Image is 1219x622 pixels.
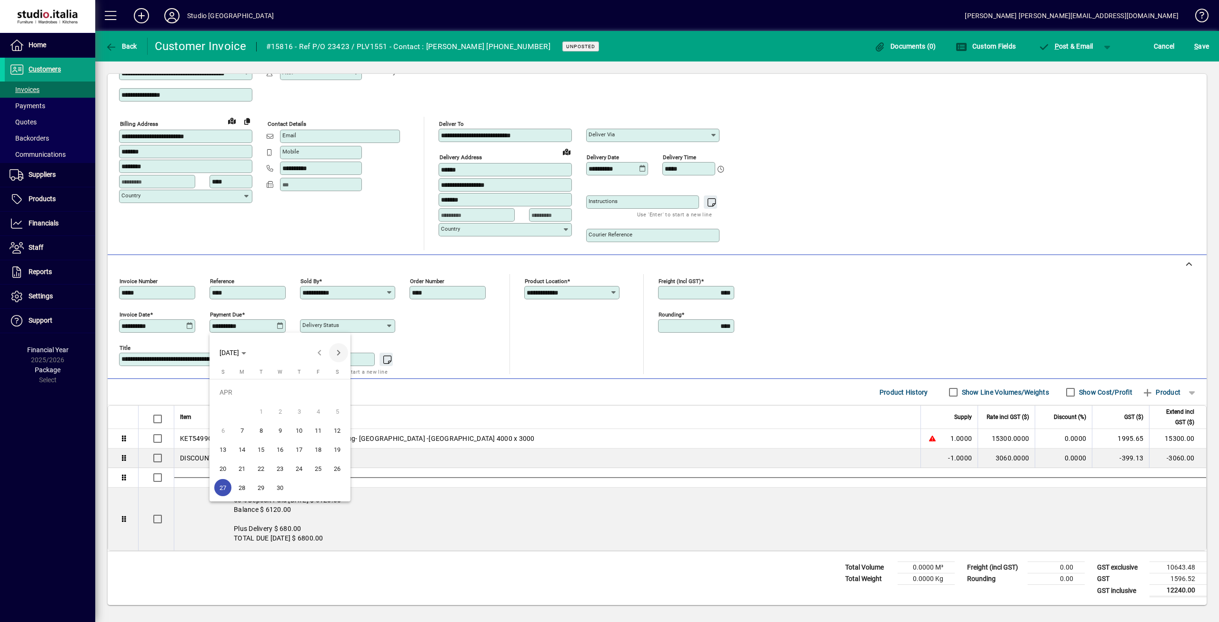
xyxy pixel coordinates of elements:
span: 12 [329,422,346,439]
button: Mon Apr 21 2025 [232,459,251,478]
button: Tue Apr 08 2025 [251,421,270,440]
td: APR [213,383,347,402]
span: 26 [329,460,346,477]
span: 7 [233,422,250,439]
button: Thu Apr 24 2025 [290,459,309,478]
button: Sun Apr 20 2025 [213,459,232,478]
span: 19 [329,441,346,458]
span: 24 [290,460,308,477]
span: 28 [233,479,250,496]
span: 10 [290,422,308,439]
span: T [298,369,301,375]
span: [DATE] [220,349,239,357]
span: 14 [233,441,250,458]
span: 16 [271,441,289,458]
span: 27 [214,479,231,496]
span: 13 [214,441,231,458]
button: Sun Apr 27 2025 [213,478,232,497]
button: Tue Apr 15 2025 [251,440,270,459]
span: 25 [310,460,327,477]
button: Fri Apr 18 2025 [309,440,328,459]
span: 20 [214,460,231,477]
button: Thu Apr 17 2025 [290,440,309,459]
span: 22 [252,460,270,477]
span: M [240,369,244,375]
button: Fri Apr 11 2025 [309,421,328,440]
span: 29 [252,479,270,496]
button: Tue Apr 01 2025 [251,402,270,421]
span: S [336,369,339,375]
span: 23 [271,460,289,477]
button: Sat Apr 19 2025 [328,440,347,459]
button: Sun Apr 06 2025 [213,421,232,440]
button: Mon Apr 14 2025 [232,440,251,459]
span: 15 [252,441,270,458]
button: Sun Apr 13 2025 [213,440,232,459]
span: 11 [310,422,327,439]
span: 18 [310,441,327,458]
span: 3 [290,403,308,420]
button: Thu Apr 10 2025 [290,421,309,440]
button: Wed Apr 30 2025 [270,478,290,497]
button: Wed Apr 02 2025 [270,402,290,421]
button: Thu Apr 03 2025 [290,402,309,421]
button: Next month [329,343,348,362]
button: Sat Apr 12 2025 [328,421,347,440]
span: 4 [310,403,327,420]
span: 6 [214,422,231,439]
span: T [260,369,263,375]
button: Tue Apr 29 2025 [251,478,270,497]
button: Sat Apr 05 2025 [328,402,347,421]
button: Wed Apr 09 2025 [270,421,290,440]
span: 8 [252,422,270,439]
button: Choose month and year [216,344,250,361]
button: Sat Apr 26 2025 [328,459,347,478]
span: 21 [233,460,250,477]
span: F [317,369,320,375]
button: Fri Apr 04 2025 [309,402,328,421]
button: Tue Apr 22 2025 [251,459,270,478]
span: 17 [290,441,308,458]
button: Wed Apr 23 2025 [270,459,290,478]
span: 2 [271,403,289,420]
button: Mon Apr 28 2025 [232,478,251,497]
span: 9 [271,422,289,439]
span: S [221,369,225,375]
span: 30 [271,479,289,496]
button: Fri Apr 25 2025 [309,459,328,478]
span: W [278,369,282,375]
span: 1 [252,403,270,420]
button: Mon Apr 07 2025 [232,421,251,440]
span: 5 [329,403,346,420]
button: Wed Apr 16 2025 [270,440,290,459]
